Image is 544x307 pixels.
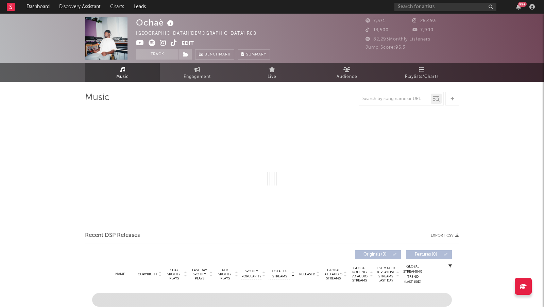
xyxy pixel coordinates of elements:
[431,233,459,238] button: Export CSV
[184,73,211,81] span: Engagement
[405,73,439,81] span: Playlists/Charts
[516,4,521,10] button: 99+
[359,253,391,257] span: Originals ( 0 )
[182,39,194,48] button: Edit
[365,28,389,32] span: 13,500
[365,19,385,23] span: 7,371
[85,231,140,240] span: Recent DSP Releases
[365,45,405,50] span: Jump Score: 95.3
[403,264,423,285] div: Global Streaming Trend (Last 60D)
[165,268,183,280] span: 7 Day Spotify Plays
[136,49,178,60] button: Track
[309,63,384,82] a: Audience
[412,19,436,23] span: 25,493
[235,63,309,82] a: Live
[337,73,357,81] span: Audience
[190,268,208,280] span: Last Day Spotify Plays
[406,250,452,259] button: Features(0)
[241,269,261,279] span: Spotify Popularity
[355,250,401,259] button: Originals(0)
[238,49,270,60] button: Summary
[116,73,129,81] span: Music
[299,272,315,276] span: Released
[136,17,175,28] div: Ochaè
[384,63,459,82] a: Playlists/Charts
[394,3,496,11] input: Search for artists
[410,253,442,257] span: Features ( 0 )
[269,269,290,279] span: Total US Streams
[205,51,231,59] span: Benchmark
[85,63,160,82] a: Music
[246,53,266,56] span: Summary
[195,49,234,60] a: Benchmark
[365,37,430,42] span: 82,293 Monthly Listeners
[350,266,369,282] span: Global Rolling 7D Audio Streams
[216,268,234,280] span: ATD Spotify Plays
[359,96,431,102] input: Search by song name or URL
[138,272,157,276] span: Copyright
[324,268,343,280] span: Global ATD Audio Streams
[268,73,276,81] span: Live
[136,30,264,38] div: [GEOGRAPHIC_DATA] | [DEMOGRAPHIC_DATA] R&B
[376,266,395,282] span: Estimated % Playlist Streams Last Day
[160,63,235,82] a: Engagement
[518,2,527,7] div: 99 +
[106,272,134,277] div: Name
[412,28,434,32] span: 7,900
